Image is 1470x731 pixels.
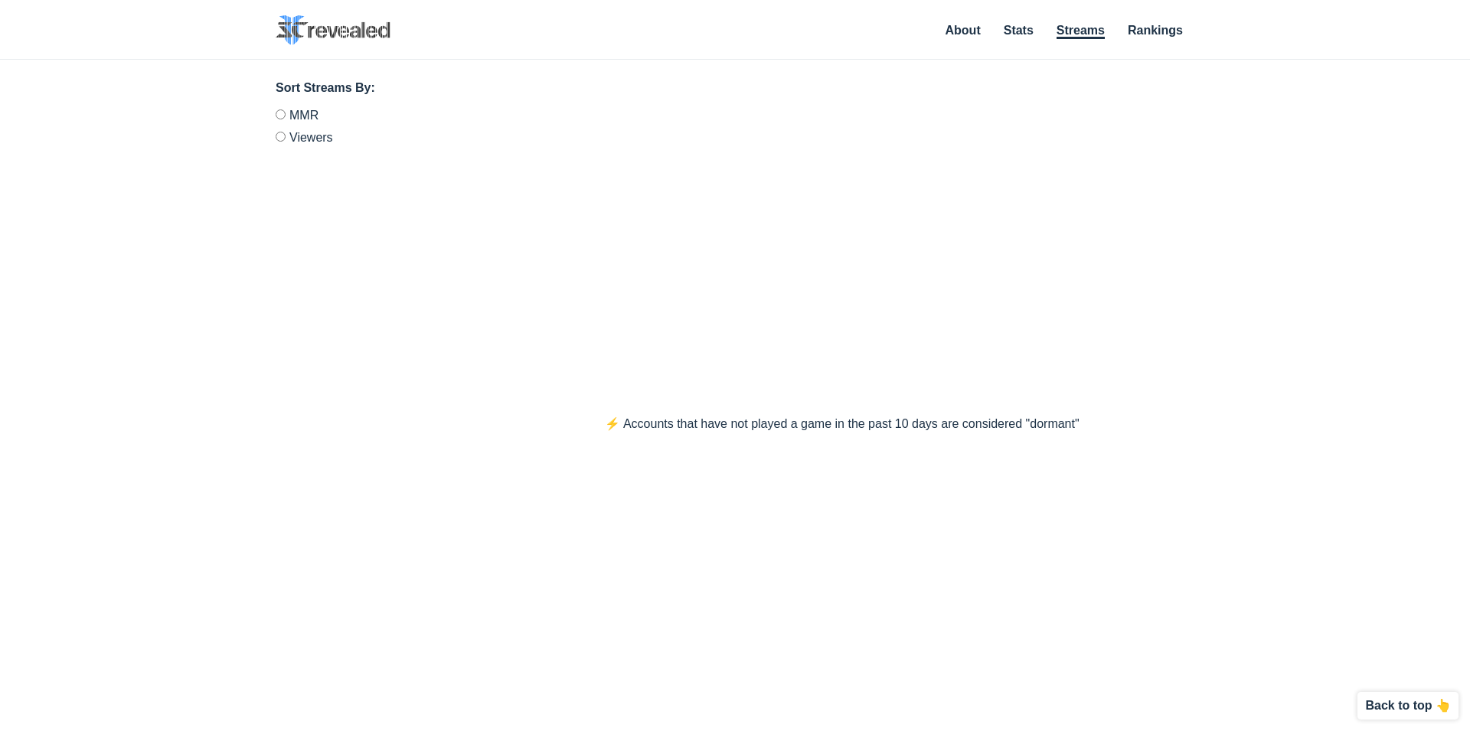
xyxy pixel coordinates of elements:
[574,415,1109,433] p: ⚡️ Accounts that have not played a game in the past 10 days are considered "dormant"
[1128,24,1183,37] a: Rankings
[276,132,286,142] input: Viewers
[276,79,459,97] h3: Sort Streams By:
[1057,24,1105,39] a: Streams
[276,15,390,45] img: SC2 Revealed
[276,109,459,126] label: MMR
[276,109,286,119] input: MMR
[1365,700,1451,712] p: Back to top 👆
[1004,24,1034,37] a: Stats
[946,24,981,37] a: About
[276,126,459,144] label: Viewers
